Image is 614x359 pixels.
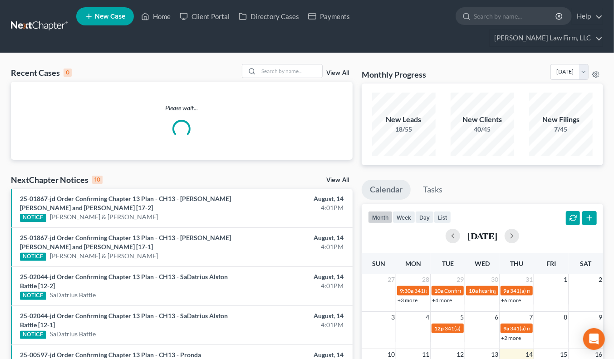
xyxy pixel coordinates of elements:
span: 30 [490,274,499,285]
button: day [415,211,434,223]
a: SaDatrius Battle [50,329,96,339]
div: Recent Cases [11,67,72,78]
span: 2 [598,274,603,285]
div: NOTICE [20,331,46,339]
span: Wed [475,260,490,267]
span: Sun [372,260,385,267]
span: 1 [563,274,568,285]
a: Tasks [415,180,451,200]
div: 4:01PM [242,281,344,290]
span: 5 [459,312,465,323]
span: 6 [494,312,499,323]
a: +3 more [398,297,418,304]
span: New Case [95,13,125,20]
div: 18/55 [372,125,436,134]
a: View All [326,177,349,183]
div: New Clients [451,114,514,125]
div: New Leads [372,114,436,125]
span: 341(a) meeting for [PERSON_NAME] [445,325,532,332]
a: [PERSON_NAME] & [PERSON_NAME] [50,251,158,261]
span: 9 [598,312,603,323]
div: August, 14 [242,233,344,242]
div: 4:01PM [242,242,344,251]
span: Mon [405,260,421,267]
span: 341(a) meeting for [510,287,554,294]
h2: [DATE] [467,231,497,241]
span: Sat [580,260,591,267]
a: 25-02044-jd Order Confirming Chapter 13 Plan - CH13 - SaDatrius Alston Battle [12-1] [20,312,228,329]
span: 10a [469,287,478,294]
div: NOTICE [20,214,46,222]
div: 10 [92,176,103,184]
h3: Monthly Progress [362,69,426,80]
span: 3 [390,312,396,323]
a: +2 more [501,334,521,341]
a: Help [572,8,603,25]
div: August, 14 [242,311,344,320]
a: 25-01867-jd Order Confirming Chapter 13 Plan - CH13 - [PERSON_NAME] [PERSON_NAME] and [PERSON_NAM... [20,234,231,251]
div: 4:01PM [242,203,344,212]
span: Thu [510,260,523,267]
span: Tue [442,260,454,267]
div: NOTICE [20,292,46,300]
button: month [368,211,393,223]
div: 0 [64,69,72,77]
span: 12p [434,325,444,332]
div: August, 14 [242,194,344,203]
a: [PERSON_NAME] Law Firm, LLC [490,30,603,46]
span: 4 [425,312,430,323]
div: NextChapter Notices [11,174,103,185]
a: View All [326,70,349,76]
span: 9a [503,325,509,332]
button: week [393,211,415,223]
span: 8 [563,312,568,323]
button: list [434,211,451,223]
span: 7 [528,312,534,323]
div: August, 14 [242,272,344,281]
a: Directory Cases [234,8,304,25]
div: NOTICE [20,253,46,261]
p: Please wait... [11,103,353,113]
span: 29 [456,274,465,285]
span: Confirmation Hearing for [PERSON_NAME] [444,287,548,294]
a: +4 more [432,297,452,304]
span: 9a [503,287,509,294]
span: 341(a) meeting for [PERSON_NAME] [510,325,598,332]
span: 9:30a [400,287,413,294]
span: 341(a) meeting for [PERSON_NAME] & [PERSON_NAME] [414,287,550,294]
a: 25-02044-jd Order Confirming Chapter 13 Plan - CH13 - SaDatrius Alston Battle [12-2] [20,273,228,290]
a: +6 more [501,297,521,304]
div: 40/45 [451,125,514,134]
span: 27 [387,274,396,285]
a: Calendar [362,180,411,200]
div: 4:01PM [242,320,344,329]
input: Search by name... [259,64,322,78]
span: 31 [525,274,534,285]
div: Open Intercom Messenger [583,328,605,350]
span: 10a [434,287,443,294]
a: SaDatrius Battle [50,290,96,300]
a: Home [137,8,175,25]
span: 28 [421,274,430,285]
div: 7/45 [529,125,593,134]
a: [PERSON_NAME] & [PERSON_NAME] [50,212,158,221]
span: hearing for [PERSON_NAME] [479,287,549,294]
span: Fri [546,260,556,267]
div: New Filings [529,114,593,125]
a: Client Portal [175,8,234,25]
a: 25-01867-jd Order Confirming Chapter 13 Plan - CH13 - [PERSON_NAME] [PERSON_NAME] and [PERSON_NAM... [20,195,231,211]
input: Search by name... [474,8,557,25]
a: Payments [304,8,354,25]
